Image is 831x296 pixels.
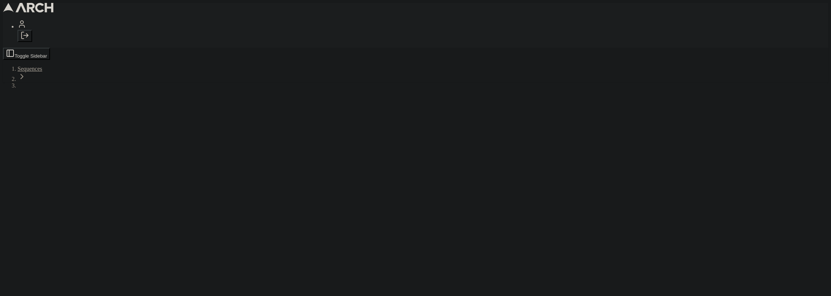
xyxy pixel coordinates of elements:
button: Log out [18,30,32,42]
nav: breadcrumb [3,66,828,82]
a: Sequences [18,66,42,72]
button: Toggle Sidebar [3,48,50,60]
span: Toggle Sidebar [15,53,47,59]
